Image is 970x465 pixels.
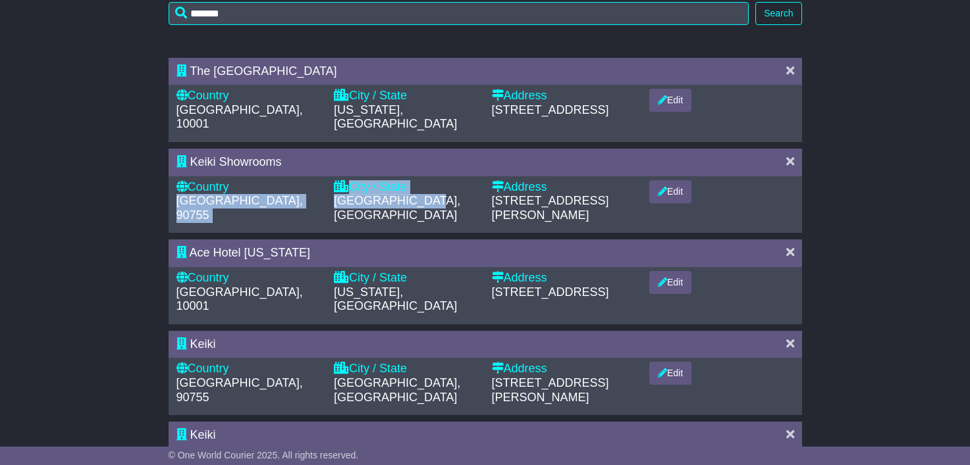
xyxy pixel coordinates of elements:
span: The [GEOGRAPHIC_DATA] [190,64,337,78]
span: [GEOGRAPHIC_DATA], [GEOGRAPHIC_DATA] [334,194,460,222]
span: [US_STATE], [GEOGRAPHIC_DATA] [334,285,457,313]
span: Keiki [190,428,216,441]
div: Country [176,271,321,285]
div: Address [492,89,637,103]
span: Keiki [190,337,216,351]
span: [GEOGRAPHIC_DATA], 10001 [176,103,303,131]
div: Address [492,180,637,195]
button: Edit [649,271,691,294]
span: [STREET_ADDRESS] [492,285,609,299]
div: City / State [334,180,479,195]
span: [GEOGRAPHIC_DATA], [GEOGRAPHIC_DATA] [334,376,460,404]
div: Address [492,271,637,285]
div: City / State [334,89,479,103]
button: Edit [649,89,691,112]
span: [STREET_ADDRESS][PERSON_NAME] [492,194,609,222]
div: Address [492,362,637,376]
span: [US_STATE], [GEOGRAPHIC_DATA] [334,103,457,131]
div: Country [176,89,321,103]
button: Edit [649,362,691,385]
span: Keiki Showrooms [190,155,282,168]
div: Country [176,362,321,376]
button: Search [755,2,801,25]
div: City / State [334,271,479,285]
span: [GEOGRAPHIC_DATA], 10001 [176,285,303,313]
div: City / State [334,362,479,376]
div: Country [176,180,321,195]
span: Ace Hotel [US_STATE] [190,246,310,259]
span: [STREET_ADDRESS][PERSON_NAME] [492,376,609,404]
button: Edit [649,180,691,203]
span: [GEOGRAPHIC_DATA], 90755 [176,194,303,222]
span: [STREET_ADDRESS] [492,103,609,116]
span: © One World Courier 2025. All rights reserved. [169,450,359,460]
span: [GEOGRAPHIC_DATA], 90755 [176,376,303,404]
